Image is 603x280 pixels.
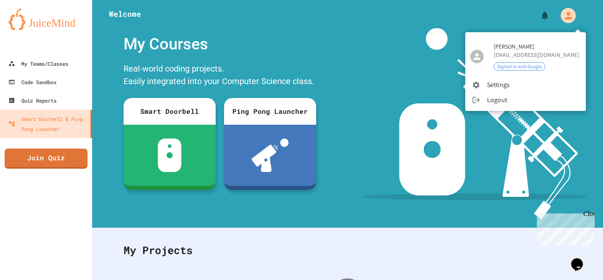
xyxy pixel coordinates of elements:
div: Chat with us now!Close [3,3,58,53]
li: Logout [465,92,586,108]
div: [EMAIL_ADDRESS][DOMAIN_NAME] [494,51,579,59]
iframe: chat widget [568,247,595,272]
li: Settings [465,77,586,92]
span: Signed in with Google [494,63,545,70]
iframe: chat widget [533,210,595,246]
span: [PERSON_NAME] [494,42,579,51]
